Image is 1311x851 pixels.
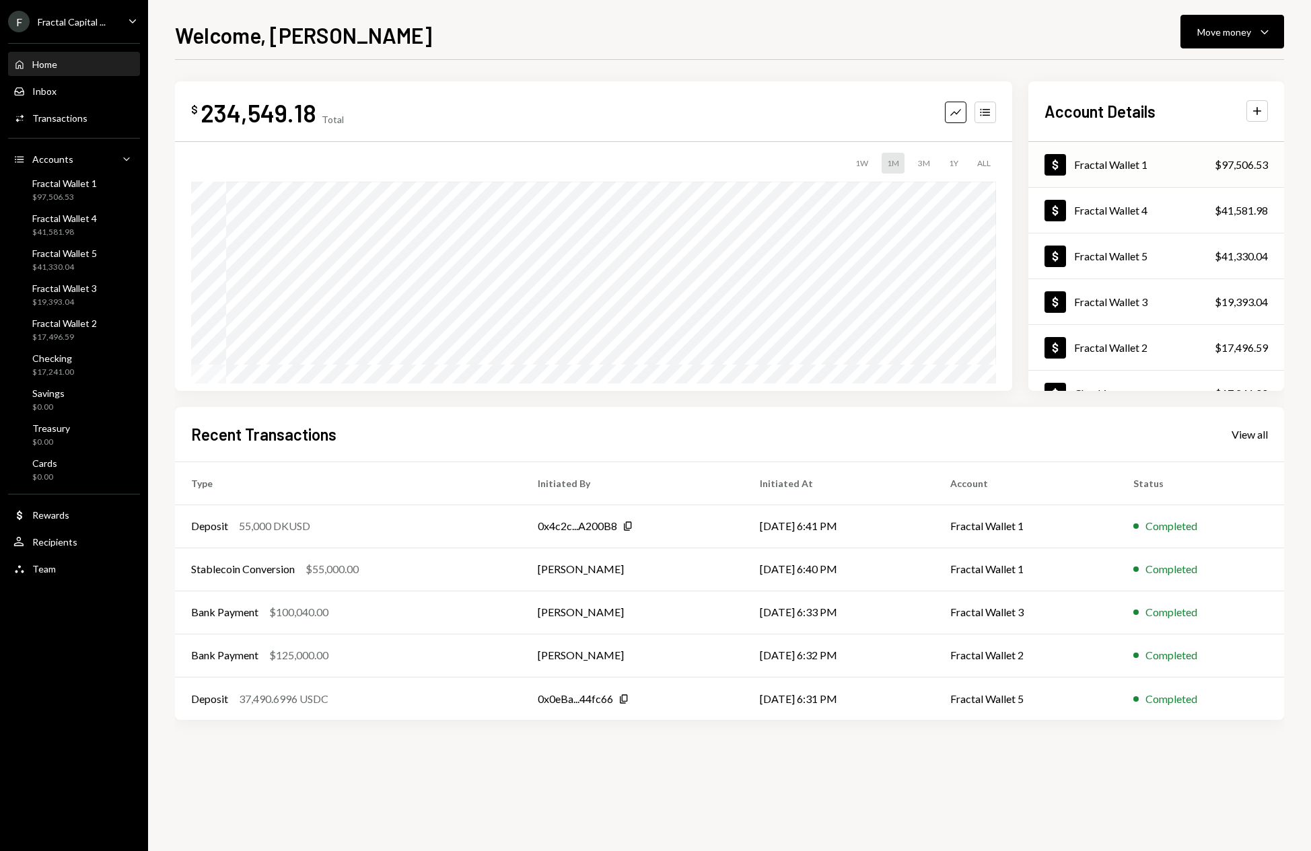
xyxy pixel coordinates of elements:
div: Fractal Wallet 3 [32,283,97,294]
td: Fractal Wallet 5 [934,677,1117,720]
a: View all [1232,427,1268,441]
div: Completed [1145,604,1197,620]
div: Stablecoin Conversion [191,561,295,577]
div: Recipients [32,536,77,548]
div: $0.00 [32,402,65,413]
div: 234,549.18 [201,98,316,128]
div: Fractal Wallet 5 [32,248,97,259]
div: Fractal Wallet 2 [32,318,97,329]
a: Home [8,52,140,76]
div: $19,393.04 [1215,294,1268,310]
div: Bank Payment [191,604,258,620]
a: Inbox [8,79,140,103]
a: Cards$0.00 [8,453,140,486]
a: Fractal Wallet 1$97,506.53 [1028,142,1284,187]
a: Fractal Wallet 5$41,330.04 [1028,233,1284,279]
td: [DATE] 6:41 PM [744,505,934,548]
td: Fractal Wallet 1 [934,505,1117,548]
div: $97,506.53 [1215,157,1268,173]
div: $19,393.04 [32,297,97,308]
div: Completed [1145,561,1197,577]
div: Savings [32,387,65,399]
a: Team [8,556,140,581]
div: View all [1232,428,1268,441]
a: Checking$17,241.00 [1028,371,1284,416]
a: Accounts [8,147,140,171]
td: [DATE] 6:32 PM [744,634,934,677]
a: Fractal Wallet 4$41,581.98 [1028,188,1284,233]
div: $41,581.98 [32,227,97,238]
div: Rewards [32,509,69,521]
td: Fractal Wallet 3 [934,591,1117,634]
div: Treasury [32,422,70,434]
div: $41,581.98 [1215,202,1268,219]
div: 37,490.6996 USDC [239,691,328,707]
div: Deposit [191,518,228,534]
div: $100,040.00 [269,604,328,620]
div: Fractal Wallet 4 [1074,204,1147,217]
div: 55,000 DKUSD [239,518,310,534]
div: Home [32,59,57,70]
div: Fractal Wallet 5 [1074,250,1147,262]
th: Account [934,461,1117,505]
a: Fractal Wallet 4$41,581.98 [8,209,140,241]
div: ALL [972,153,996,174]
a: Fractal Wallet 3$19,393.04 [1028,279,1284,324]
div: $17,496.59 [32,332,97,343]
button: Move money [1180,15,1284,48]
th: Initiated At [744,461,934,505]
a: Treasury$0.00 [8,418,140,451]
div: Fractal Wallet 1 [32,178,97,189]
div: Fractal Wallet 1 [1074,158,1147,171]
div: Move money [1197,25,1251,39]
td: [DATE] 6:33 PM [744,591,934,634]
div: Completed [1145,691,1197,707]
div: Fractal Wallet 4 [32,213,97,224]
div: $17,496.59 [1215,340,1268,356]
div: Checking [1074,387,1118,400]
th: Type [175,461,522,505]
div: $41,330.04 [32,262,97,273]
div: 1M [882,153,905,174]
div: $0.00 [32,437,70,448]
div: $0.00 [32,472,57,483]
div: 1W [850,153,874,174]
a: Fractal Wallet 3$19,393.04 [8,279,140,311]
div: Accounts [32,153,73,165]
div: $17,241.00 [1215,385,1268,402]
td: [PERSON_NAME] [522,591,744,634]
div: Fractal Wallet 2 [1074,341,1147,354]
div: $97,506.53 [32,192,97,203]
div: F [8,11,30,32]
div: Checking [32,353,74,364]
td: [PERSON_NAME] [522,634,744,677]
div: 0x4c2c...A200B8 [538,518,617,534]
div: $17,241.00 [32,367,74,378]
div: $125,000.00 [269,647,328,663]
a: Savings$0.00 [8,383,140,416]
a: Fractal Wallet 1$97,506.53 [8,174,140,206]
h1: Welcome, [PERSON_NAME] [175,22,432,48]
th: Status [1117,461,1284,505]
td: [DATE] 6:31 PM [744,677,934,720]
div: Deposit [191,691,228,707]
div: 1Y [944,153,964,174]
a: Recipients [8,529,140,554]
div: 0x0eBa...44fc66 [538,691,613,707]
a: Fractal Wallet 2$17,496.59 [1028,325,1284,370]
div: Total [322,114,344,125]
td: Fractal Wallet 1 [934,548,1117,591]
div: Fractal Capital ... [38,16,106,28]
div: Inbox [32,85,57,97]
div: $41,330.04 [1215,248,1268,264]
td: [PERSON_NAME] [522,548,744,591]
a: Fractal Wallet 5$41,330.04 [8,244,140,276]
a: Fractal Wallet 2$17,496.59 [8,313,140,346]
td: [DATE] 6:40 PM [744,548,934,591]
a: Transactions [8,106,140,130]
div: Completed [1145,647,1197,663]
a: Rewards [8,503,140,527]
div: Cards [32,457,57,469]
td: Fractal Wallet 2 [934,634,1117,677]
h2: Recent Transactions [191,423,336,445]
